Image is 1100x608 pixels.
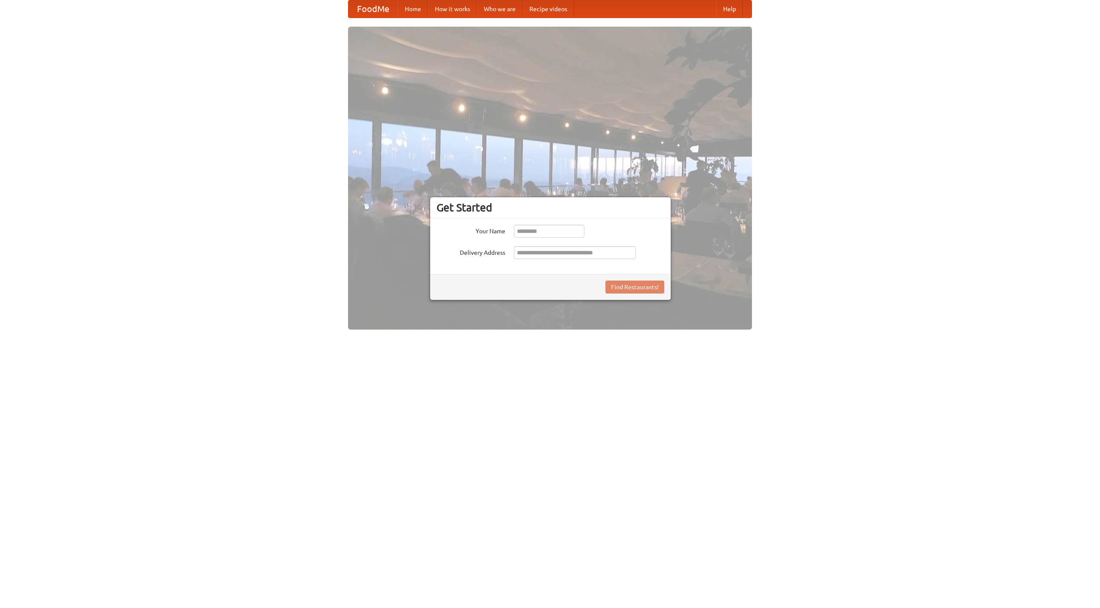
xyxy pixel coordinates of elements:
a: Recipe videos [522,0,574,18]
a: Home [398,0,428,18]
label: Delivery Address [437,246,505,257]
button: Find Restaurants! [605,281,664,293]
a: FoodMe [348,0,398,18]
a: Who we are [477,0,522,18]
a: How it works [428,0,477,18]
h3: Get Started [437,201,664,214]
label: Your Name [437,225,505,235]
a: Help [716,0,743,18]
